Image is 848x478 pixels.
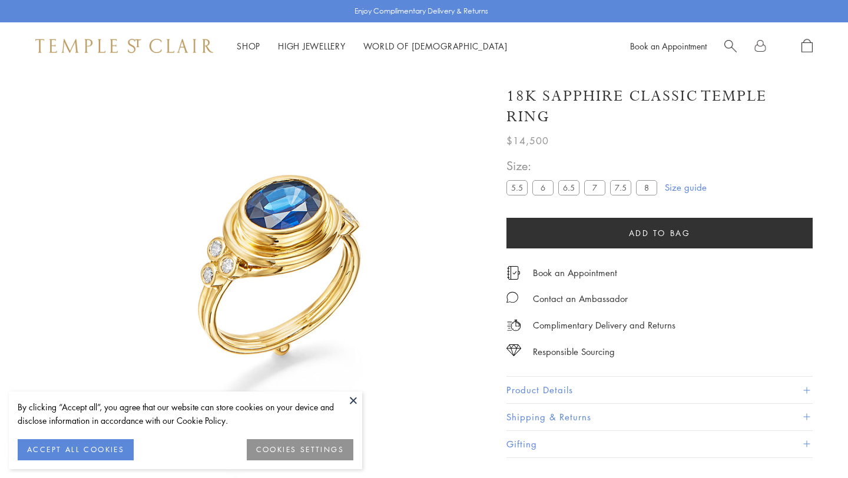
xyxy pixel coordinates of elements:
[629,227,691,240] span: Add to bag
[789,423,836,466] iframe: Gorgias live chat messenger
[237,39,508,54] nav: Main navigation
[610,180,631,195] label: 7.5
[533,266,617,279] a: Book an Appointment
[506,344,521,356] img: icon_sourcing.svg
[533,318,675,333] p: Complimentary Delivery and Returns
[35,39,213,53] img: Temple St. Clair
[506,218,813,248] button: Add to bag
[533,291,628,306] div: Contact an Ambassador
[636,180,657,195] label: 8
[506,377,813,403] button: Product Details
[532,180,554,195] label: 6
[355,5,488,17] p: Enjoy Complimentary Delivery & Returns
[506,291,518,303] img: MessageIcon-01_2.svg
[506,180,528,195] label: 5.5
[665,181,707,193] a: Size guide
[506,156,662,175] span: Size:
[506,431,813,457] button: Gifting
[630,40,707,52] a: Book an Appointment
[506,266,521,280] img: icon_appointment.svg
[18,400,353,427] div: By clicking “Accept all”, you agree that our website can store cookies on your device and disclos...
[278,40,346,52] a: High JewelleryHigh Jewellery
[558,180,579,195] label: 6.5
[363,40,508,52] a: World of [DEMOGRAPHIC_DATA]World of [DEMOGRAPHIC_DATA]
[506,318,521,333] img: icon_delivery.svg
[724,39,737,54] a: Search
[237,40,260,52] a: ShopShop
[506,404,813,430] button: Shipping & Returns
[247,439,353,460] button: COOKIES SETTINGS
[533,344,615,359] div: Responsible Sourcing
[584,180,605,195] label: 7
[18,439,134,460] button: ACCEPT ALL COOKIES
[506,86,813,127] h1: 18K Sapphire Classic Temple Ring
[506,133,549,148] span: $14,500
[801,39,813,54] a: Open Shopping Bag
